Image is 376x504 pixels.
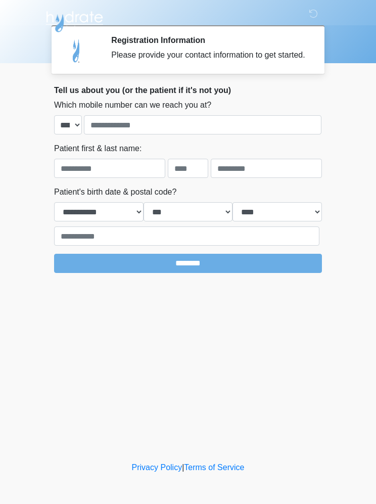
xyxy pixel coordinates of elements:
a: Privacy Policy [132,463,182,472]
label: Patient's birth date & postal code? [54,186,176,198]
img: Hydrate IV Bar - Flagstaff Logo [44,8,105,33]
a: | [182,463,184,472]
h2: Tell us about you (or the patient if it's not you) [54,85,322,95]
a: Terms of Service [184,463,244,472]
div: Please provide your contact information to get started. [111,49,307,61]
label: Which mobile number can we reach you at? [54,99,211,111]
img: Agent Avatar [62,35,92,66]
label: Patient first & last name: [54,143,142,155]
